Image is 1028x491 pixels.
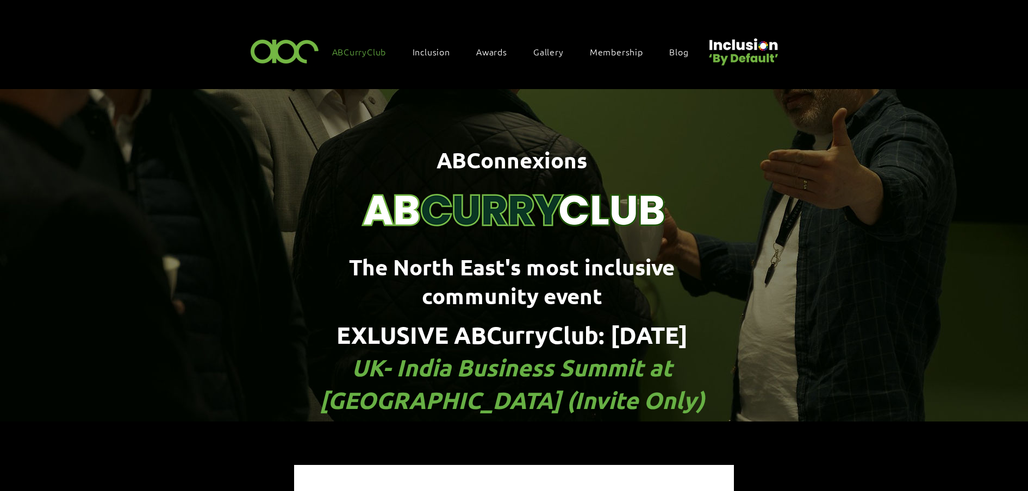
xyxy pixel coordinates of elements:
[327,40,403,63] a: ABCurryClub
[610,320,688,350] span: [DATE]
[664,40,705,63] a: Blog
[471,40,524,63] div: Awards
[327,40,705,63] nav: Site
[247,35,322,67] img: ABC-Logo-Blank-Background-01-01-2.png
[332,46,387,58] span: ABCurryClub
[413,46,450,58] span: Inclusion
[273,319,751,417] h1: :
[320,352,705,415] span: UK- India Business Summit at [GEOGRAPHIC_DATA] (Invite Only)
[669,46,688,58] span: Blog
[337,320,605,350] span: EXLUSIVE ABCurryClub:
[584,40,659,63] a: Membership
[349,253,675,310] span: The North East's most inclusive community event
[476,46,507,58] span: Awards
[528,40,580,63] a: Gallery
[705,29,780,67] img: Untitled design (22).png
[351,118,677,240] img: Curry Club Brand (4).png
[590,46,643,58] span: Membership
[533,46,564,58] span: Gallery
[407,40,466,63] div: Inclusion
